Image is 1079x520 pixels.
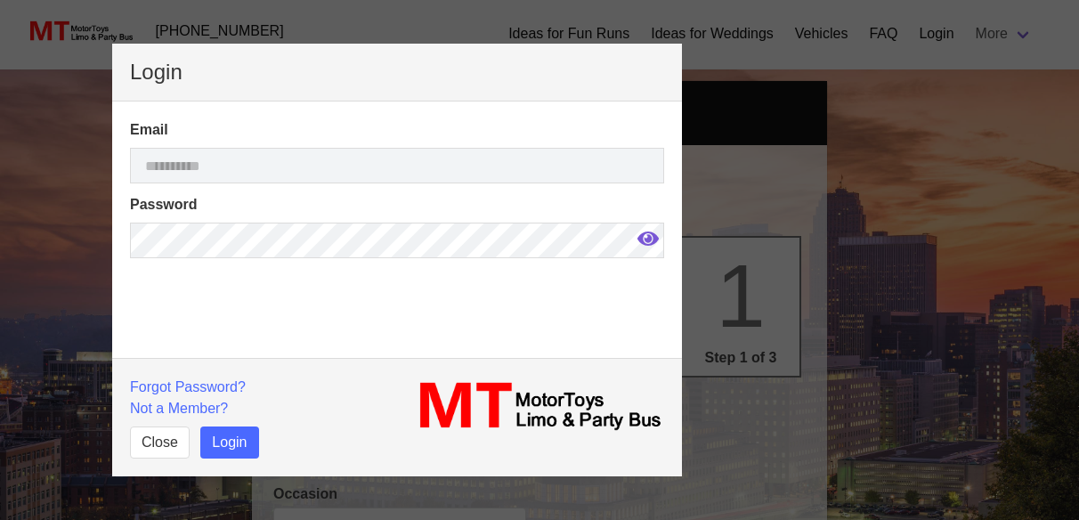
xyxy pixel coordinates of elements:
label: Password [130,194,664,215]
p: Login [130,61,664,83]
button: Close [130,427,190,459]
button: Login [200,427,258,459]
a: Not a Member? [130,401,228,416]
a: Forgot Password? [130,379,246,394]
img: MT_logo_name.png [408,377,664,435]
label: Email [130,119,664,141]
